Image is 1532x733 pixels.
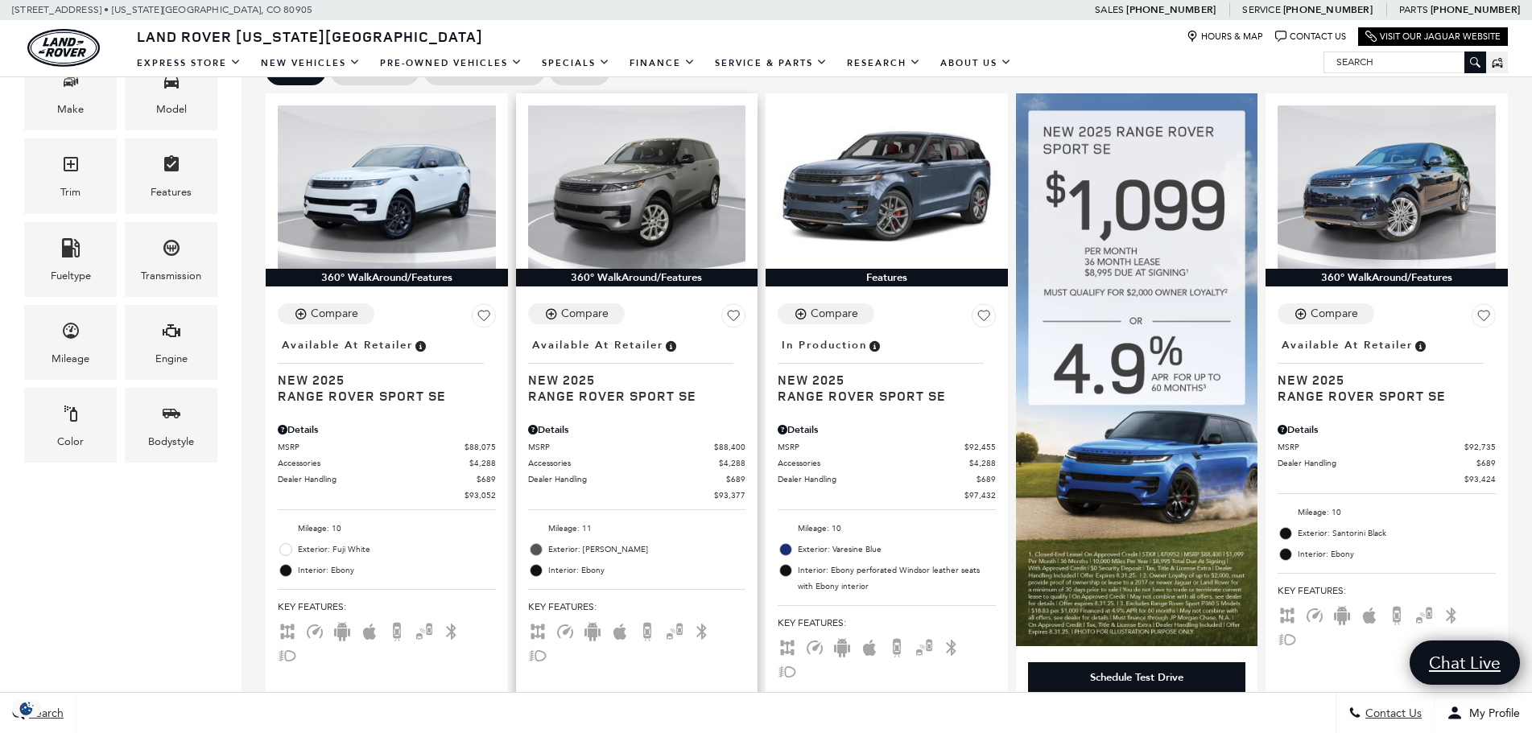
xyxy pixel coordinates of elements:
a: Land Rover [US_STATE][GEOGRAPHIC_DATA] [127,27,493,46]
div: Trim [60,183,81,201]
a: MSRP $88,075 [278,441,496,453]
span: $88,075 [465,441,496,453]
div: Schedule Test Drive [1028,662,1246,693]
nav: Main Navigation [127,49,1022,77]
span: Adaptive Cruise Control [1305,608,1324,620]
a: [PHONE_NUMBER] [1283,3,1373,16]
img: 2025 Land Rover Range Rover Sport SE [278,105,496,269]
span: Backup Camera [887,640,906,652]
span: Vehicle is being built. Estimated time of delivery is 5-12 weeks. MSRP will be finalized when the... [867,336,882,354]
span: Bodystyle [162,400,181,433]
a: Accessories $4,288 [528,457,746,469]
a: Available at RetailerNew 2025Range Rover Sport SE [1278,334,1496,403]
a: EXPRESS STORE [127,49,251,77]
a: $93,424 [1278,473,1496,485]
span: AWD [278,624,297,636]
a: Finance [620,49,705,77]
span: Android Auto [332,624,352,636]
button: Save Vehicle [721,303,745,334]
span: $88,400 [714,441,745,453]
span: Exterior: Santorini Black [1298,525,1496,542]
span: Sales [1095,4,1124,15]
span: Backup Camera [387,624,407,636]
span: Exterior: Fuji White [298,542,496,558]
div: Color [57,433,84,451]
span: Bluetooth [692,624,712,636]
span: Exterior: [PERSON_NAME] [548,542,746,558]
span: New 2025 [278,372,484,388]
span: Model [162,68,181,101]
span: New 2025 [1278,372,1484,388]
span: $4,288 [969,457,996,469]
div: FueltypeFueltype [24,222,117,297]
span: Bluetooth [1442,608,1461,620]
button: Save Vehicle [472,303,496,334]
span: Android Auto [583,624,602,636]
span: MSRP [778,441,964,453]
a: Service & Parts [705,49,837,77]
button: Compare Vehicle [528,303,625,324]
button: Save Vehicle [1472,303,1496,334]
span: Dealer Handling [528,473,727,485]
span: Key Features : [1278,582,1496,599]
span: Key Features : [528,598,746,616]
li: Mileage: 10 [1278,502,1496,523]
a: [PHONE_NUMBER] [1431,3,1520,16]
a: $93,377 [528,489,746,501]
a: Available at RetailerNew 2025Range Rover Sport SE [278,334,496,403]
span: Fog Lights [1278,632,1297,644]
span: Available at Retailer [532,336,663,354]
a: $93,052 [278,489,496,501]
span: Key Features : [278,598,496,616]
span: New 2025 [528,372,734,388]
span: Features [162,150,181,183]
div: Compare [561,307,609,321]
div: 360° WalkAround/Features [516,269,758,286]
div: MakeMake [24,56,117,130]
div: Features [766,269,1008,286]
a: Dealer Handling $689 [1278,457,1496,469]
div: Compare [311,307,358,321]
a: Visit Our Jaguar Website [1365,31,1501,43]
span: Adaptive Cruise Control [805,640,824,652]
span: $93,424 [1464,473,1496,485]
span: Android Auto [832,640,852,652]
a: MSRP $88,400 [528,441,746,453]
span: Dealer Handling [778,473,977,485]
span: Range Rover Sport SE [1278,388,1484,404]
span: MSRP [1278,441,1464,453]
a: land-rover [27,29,100,67]
span: Backup Camera [638,624,657,636]
span: Engine [162,317,181,350]
span: Blind Spot Monitor [915,640,934,652]
div: ModelModel [125,56,217,130]
span: Range Rover Sport SE [278,388,484,404]
span: Apple Car-Play [610,624,630,636]
a: [PHONE_NUMBER] [1126,3,1216,16]
span: Interior: Ebony [548,562,746,579]
div: Pricing Details - Range Rover Sport SE [1278,422,1496,437]
section: Click to Open Cookie Consent Modal [8,700,45,717]
span: My Profile [1463,706,1520,720]
span: $93,377 [714,489,745,501]
span: Chat Live [1421,652,1509,673]
span: $4,288 [469,457,496,469]
span: Fueltype [61,234,81,267]
div: EngineEngine [125,305,217,380]
div: BodystyleBodystyle [125,388,217,463]
span: Range Rover Sport SE [778,388,984,404]
div: Transmission [141,267,201,285]
span: Fog Lights [278,649,297,660]
a: Contact Us [1275,31,1346,43]
div: Make [57,101,84,118]
div: FeaturesFeatures [125,138,217,213]
div: Compare [1311,307,1358,321]
div: Model [156,101,187,118]
div: TransmissionTransmission [125,222,217,297]
img: 2025 Land Rover Range Rover Sport SE [778,105,996,269]
a: Pre-Owned Vehicles [370,49,532,77]
span: $689 [477,473,496,485]
a: Research [837,49,931,77]
a: In ProductionNew 2025Range Rover Sport SE [778,334,996,403]
a: [STREET_ADDRESS] • [US_STATE][GEOGRAPHIC_DATA], CO 80905 [12,4,312,15]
